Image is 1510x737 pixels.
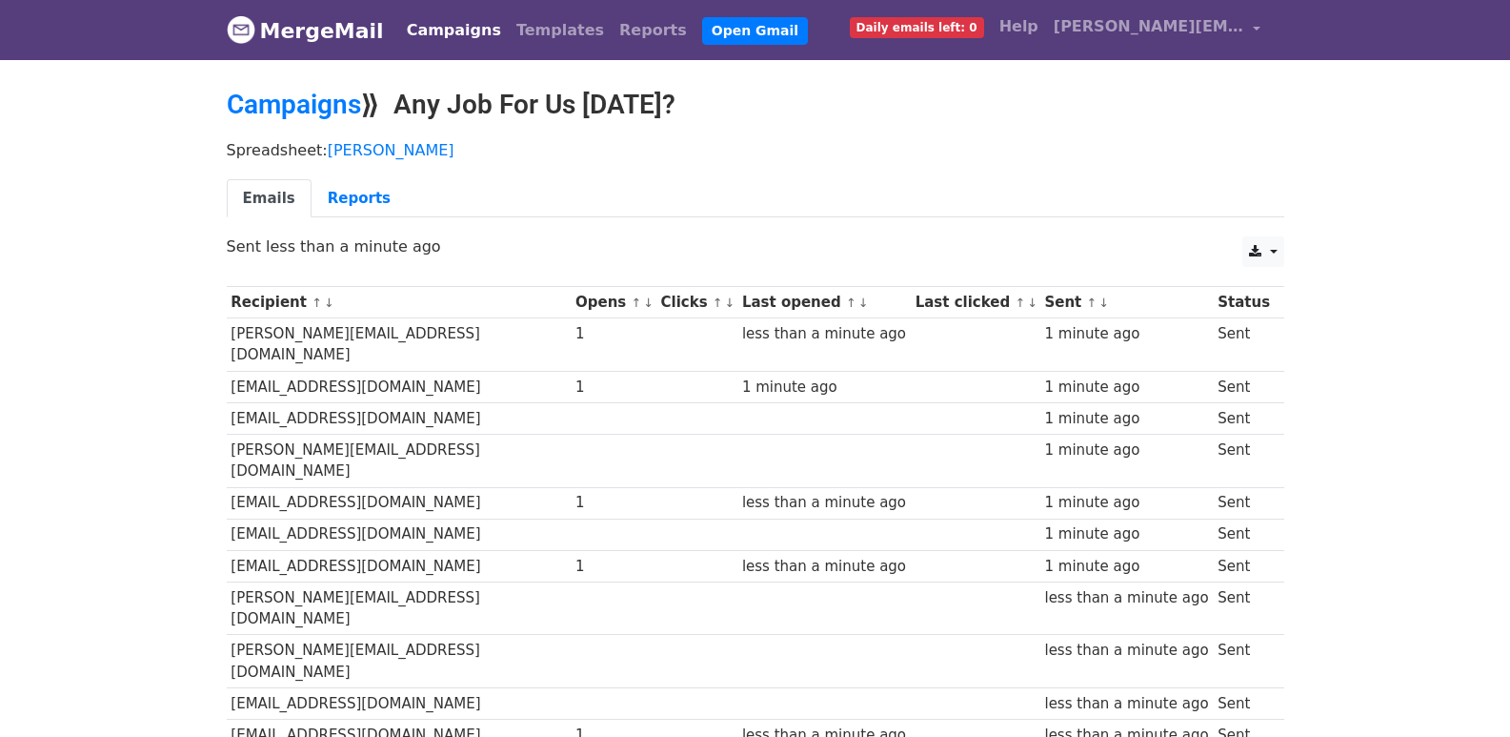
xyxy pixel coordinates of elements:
[643,296,654,310] a: ↓
[911,287,1040,318] th: Last clicked
[1044,556,1208,578] div: 1 minute ago
[575,377,652,399] div: 1
[1046,8,1269,52] a: [PERSON_NAME][EMAIL_ADDRESS][DOMAIN_NAME]
[509,11,612,50] a: Templates
[1213,688,1274,720] td: Sent
[1015,296,1025,310] a: ↑
[742,323,906,345] div: less than a minute ago
[1213,434,1274,487] td: Sent
[227,318,572,372] td: [PERSON_NAME][EMAIL_ADDRESS][DOMAIN_NAME]
[227,402,572,434] td: [EMAIL_ADDRESS][DOMAIN_NAME]
[227,89,361,120] a: Campaigns
[1213,402,1274,434] td: Sent
[1054,15,1244,38] span: [PERSON_NAME][EMAIL_ADDRESS][DOMAIN_NAME]
[725,296,735,310] a: ↓
[575,556,652,578] div: 1
[575,323,652,345] div: 1
[1044,492,1208,514] div: 1 minute ago
[227,371,572,402] td: [EMAIL_ADDRESS][DOMAIN_NAME]
[227,287,572,318] th: Recipient
[227,550,572,582] td: [EMAIL_ADDRESS][DOMAIN_NAME]
[742,492,906,514] div: less than a minute ago
[312,179,407,218] a: Reports
[1213,318,1274,372] td: Sent
[1213,635,1274,688] td: Sent
[227,236,1284,256] p: Sent less than a minute ago
[842,8,992,46] a: Daily emails left: 0
[713,296,723,310] a: ↑
[742,556,906,578] div: less than a minute ago
[737,287,911,318] th: Last opened
[1044,408,1208,430] div: 1 minute ago
[1087,296,1097,310] a: ↑
[227,89,1284,121] h2: ⟫ Any Job For Us [DATE]?
[227,487,572,519] td: [EMAIL_ADDRESS][DOMAIN_NAME]
[227,635,572,688] td: [PERSON_NAME][EMAIL_ADDRESS][DOMAIN_NAME]
[324,296,334,310] a: ↓
[227,15,255,44] img: MergeMail logo
[656,287,737,318] th: Clicks
[850,17,984,38] span: Daily emails left: 0
[1044,587,1208,609] div: less than a minute ago
[227,140,1284,160] p: Spreadsheet:
[1040,287,1214,318] th: Sent
[702,17,808,45] a: Open Gmail
[1044,640,1208,662] div: less than a minute ago
[992,8,1046,46] a: Help
[846,296,856,310] a: ↑
[571,287,656,318] th: Opens
[1213,371,1274,402] td: Sent
[1213,287,1274,318] th: Status
[1213,487,1274,519] td: Sent
[227,519,572,550] td: [EMAIL_ADDRESS][DOMAIN_NAME]
[227,688,572,720] td: [EMAIL_ADDRESS][DOMAIN_NAME]
[399,11,509,50] a: Campaigns
[328,141,454,159] a: [PERSON_NAME]
[227,10,384,51] a: MergeMail
[631,296,641,310] a: ↑
[858,296,869,310] a: ↓
[1213,582,1274,635] td: Sent
[1098,296,1109,310] a: ↓
[1044,523,1208,545] div: 1 minute ago
[742,377,906,399] div: 1 minute ago
[312,296,322,310] a: ↑
[1213,519,1274,550] td: Sent
[1027,296,1037,310] a: ↓
[1044,440,1208,461] div: 1 minute ago
[1044,323,1208,345] div: 1 minute ago
[227,582,572,635] td: [PERSON_NAME][EMAIL_ADDRESS][DOMAIN_NAME]
[575,492,652,514] div: 1
[612,11,695,50] a: Reports
[1213,550,1274,582] td: Sent
[227,179,312,218] a: Emails
[1044,693,1208,715] div: less than a minute ago
[227,434,572,487] td: [PERSON_NAME][EMAIL_ADDRESS][DOMAIN_NAME]
[1044,377,1208,399] div: 1 minute ago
